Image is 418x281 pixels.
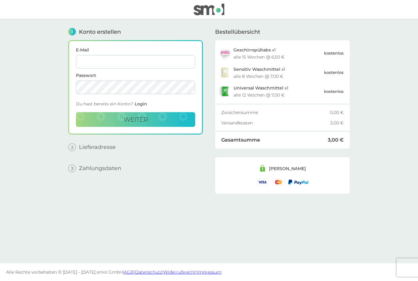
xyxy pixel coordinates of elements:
[135,269,162,275] a: Datenschutz
[68,143,76,151] span: 2
[76,73,195,78] label: Passwort
[76,48,195,52] label: E-Mail
[215,29,260,35] span: Bestellübersicht
[288,180,309,185] img: /assets/icons/paypal-logo-small.webp
[221,110,330,115] div: Zwischensumme
[233,74,283,78] div: alle 8 Wochen @ 7,00 €
[221,121,330,125] div: Versandkosten
[324,69,344,76] p: kostenlos
[328,138,344,142] div: 3,00 €
[256,178,269,186] img: /assets/icons/cards/visa.svg
[79,165,121,171] span: Zahlungsdaten
[269,166,306,171] div: [PERSON_NAME]
[163,269,196,275] a: Widerrufsrecht
[76,112,195,127] button: weiter
[233,55,285,59] div: alle 15 Wochen @ 6,50 €
[194,4,224,15] img: smol
[324,50,344,56] p: kostenlos
[221,138,328,142] div: Gesamtsumme
[124,269,134,275] a: AGB
[233,85,288,90] p: x 1
[76,99,195,112] div: Du hast bereits ein Konto?
[330,121,344,125] div: 3,00 €
[79,29,121,35] span: Konto erstellen
[233,47,271,53] span: Geschirrspültabs
[135,101,147,107] span: Login
[68,165,76,172] span: 3
[233,93,285,97] div: alle 12 Wochen @ 7,00 €
[233,85,283,91] span: Universal Waschmittel
[233,67,285,72] p: x 1
[197,269,222,275] a: Impressum
[233,47,276,52] p: x 1
[324,88,344,95] p: kostenlos
[68,28,76,36] span: 1
[330,110,344,115] div: 0,00 €
[79,144,116,150] span: Lieferadresse
[272,178,285,186] img: /assets/icons/cards/mastercard.svg
[233,66,280,72] span: Sensitiv Waschmittel
[124,116,148,123] span: weiter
